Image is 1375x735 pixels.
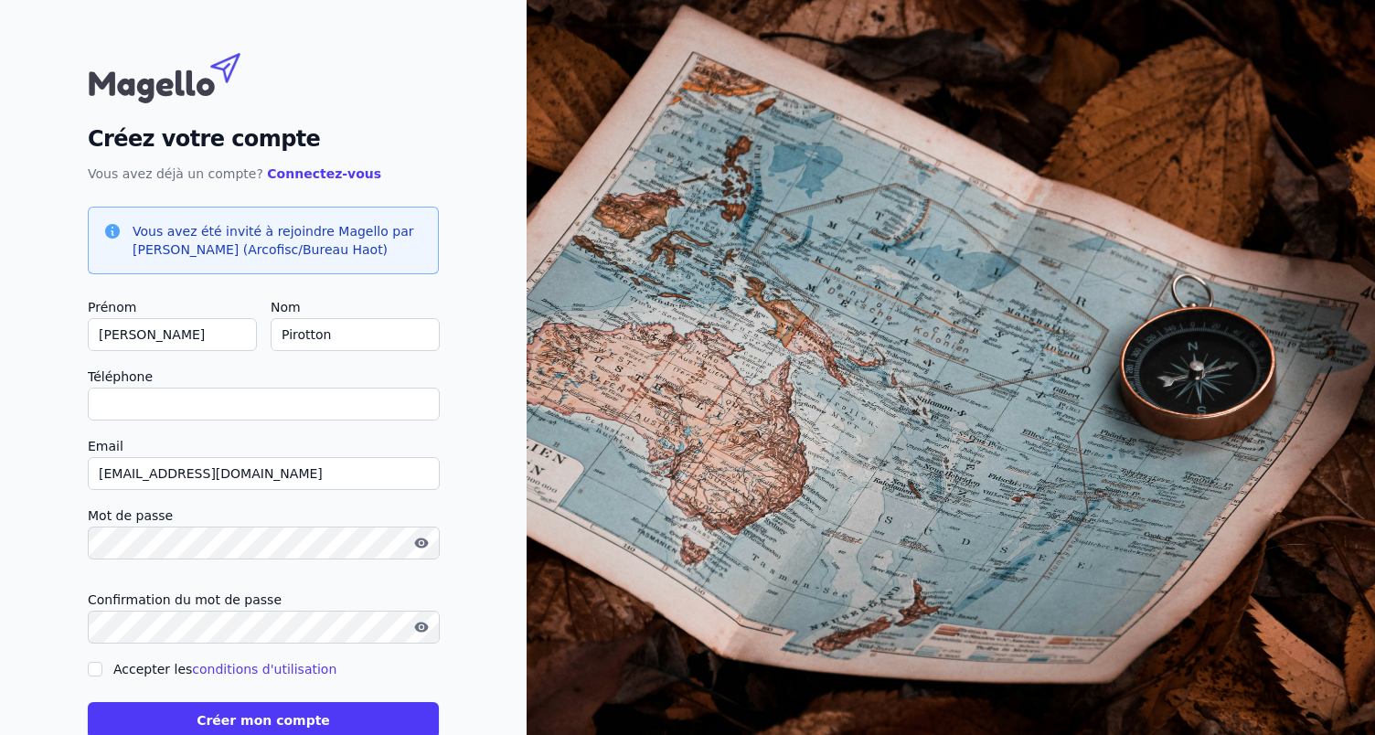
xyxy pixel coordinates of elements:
label: Mot de passe [88,505,439,527]
label: Nom [271,296,439,318]
label: Accepter les [113,662,336,676]
label: Prénom [88,296,256,318]
a: Connectez-vous [267,166,381,181]
label: Confirmation du mot de passe [88,589,439,611]
h3: Vous avez été invité à rejoindre Magello par [PERSON_NAME] (Arcofisc/Bureau Haot) [133,222,423,259]
h2: Créez votre compte [88,122,439,155]
a: conditions d'utilisation [192,662,336,676]
label: Email [88,435,439,457]
img: Magello [88,44,280,108]
p: Vous avez déjà un compte? [88,163,439,185]
label: Téléphone [88,366,439,388]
